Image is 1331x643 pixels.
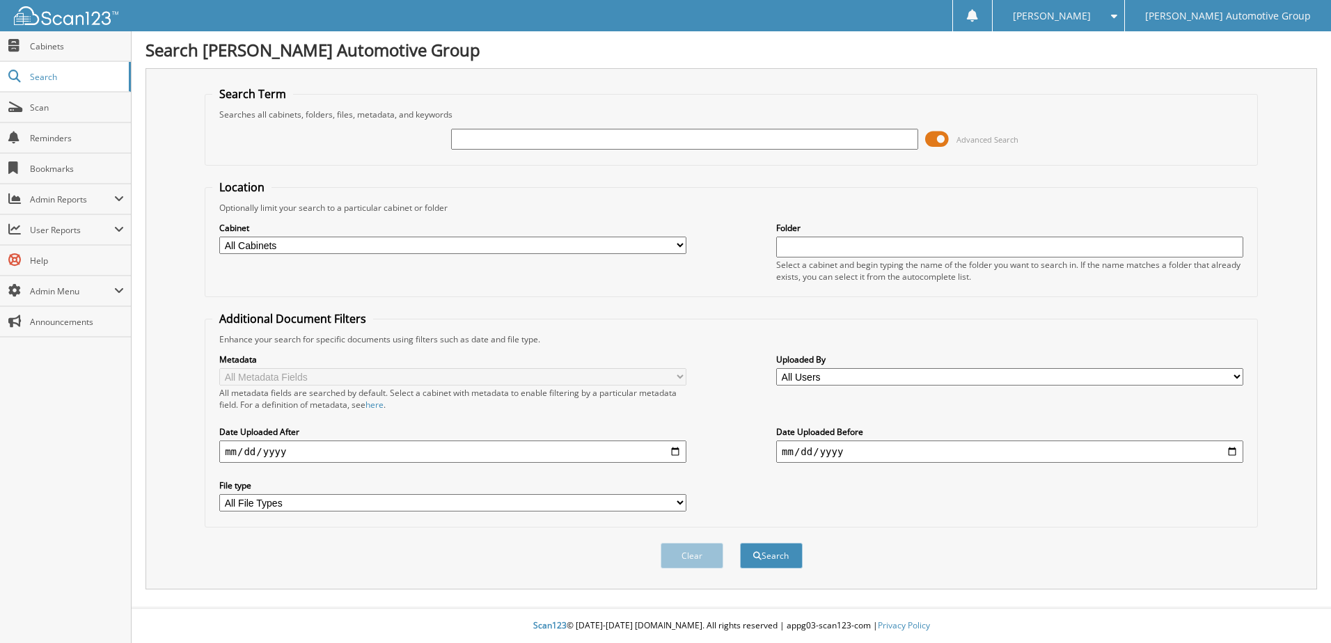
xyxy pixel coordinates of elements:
[212,333,1250,345] div: Enhance your search for specific documents using filters such as date and file type.
[30,285,114,297] span: Admin Menu
[1145,12,1311,20] span: [PERSON_NAME] Automotive Group
[30,255,124,267] span: Help
[776,426,1243,438] label: Date Uploaded Before
[219,440,686,463] input: start
[219,222,686,234] label: Cabinet
[219,387,686,411] div: All metadata fields are searched by default. Select a cabinet with metadata to enable filtering b...
[212,109,1250,120] div: Searches all cabinets, folders, files, metadata, and keywords
[776,354,1243,365] label: Uploaded By
[740,543,803,569] button: Search
[30,193,114,205] span: Admin Reports
[219,426,686,438] label: Date Uploaded After
[1013,12,1091,20] span: [PERSON_NAME]
[30,224,114,236] span: User Reports
[30,102,124,113] span: Scan
[212,86,293,102] legend: Search Term
[212,202,1250,214] div: Optionally limit your search to a particular cabinet or folder
[145,38,1317,61] h1: Search [PERSON_NAME] Automotive Group
[533,619,567,631] span: Scan123
[30,163,124,175] span: Bookmarks
[219,354,686,365] label: Metadata
[776,259,1243,283] div: Select a cabinet and begin typing the name of the folder you want to search in. If the name match...
[776,440,1243,463] input: end
[219,479,686,491] label: File type
[212,311,373,326] legend: Additional Document Filters
[878,619,930,631] a: Privacy Policy
[30,40,124,52] span: Cabinets
[30,132,124,144] span: Reminders
[30,71,122,83] span: Search
[132,609,1331,643] div: © [DATE]-[DATE] [DOMAIN_NAME]. All rights reserved | appg03-scan123-com |
[212,180,271,195] legend: Location
[776,222,1243,234] label: Folder
[14,6,118,25] img: scan123-logo-white.svg
[661,543,723,569] button: Clear
[365,399,384,411] a: here
[956,134,1018,145] span: Advanced Search
[30,316,124,328] span: Announcements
